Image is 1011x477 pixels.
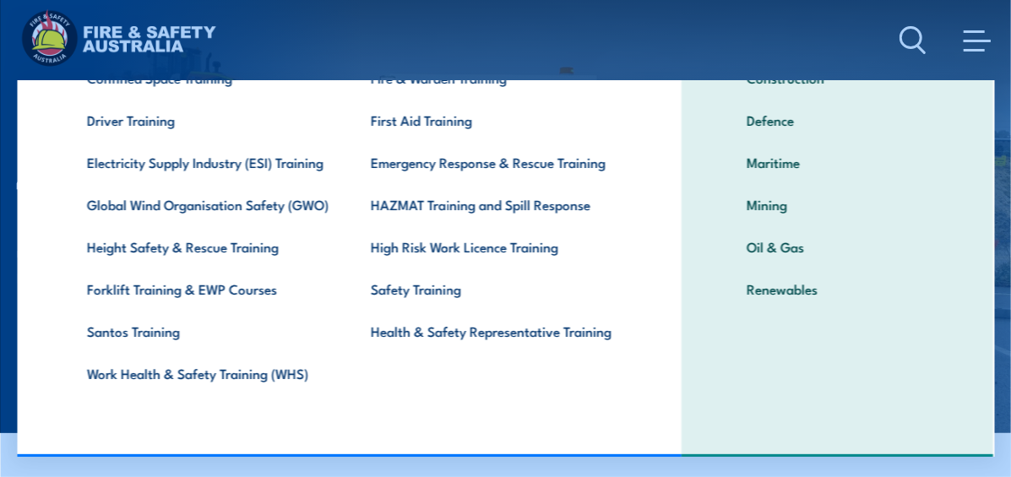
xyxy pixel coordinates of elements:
[62,183,345,225] a: Global Wind Organisation Safety (GWO)
[345,183,629,225] a: HAZMAT Training and Spill Response
[721,183,955,225] a: Mining
[721,268,955,310] a: Renewables
[62,141,345,183] a: Electricity Supply Industry (ESI) Training
[345,268,629,310] a: Safety Training
[345,99,629,141] a: First Aid Training
[345,225,629,268] a: High Risk Work Licence Training
[721,99,955,141] a: Defence
[62,268,345,310] a: Forklift Training & EWP Courses
[345,310,629,352] a: Health & Safety Representative Training
[345,141,629,183] a: Emergency Response & Rescue Training
[62,352,345,394] a: Work Health & Safety Training (WHS)
[62,225,345,268] a: Height Safety & Rescue Training
[721,141,955,183] a: Maritime
[62,99,345,141] a: Driver Training
[62,310,345,352] a: Santos Training
[721,225,955,268] a: Oil & Gas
